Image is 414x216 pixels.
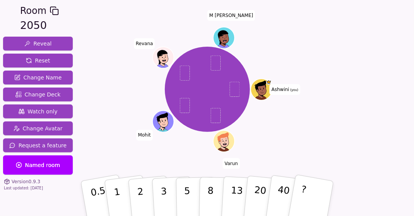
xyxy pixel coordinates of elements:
[134,38,155,49] span: Click to change your name
[15,91,60,98] span: Change Deck
[9,142,67,149] span: Request a feature
[20,4,46,18] span: Room
[14,74,62,81] span: Change Name
[12,179,40,185] span: Version 0.9.3
[3,121,73,135] button: Change Avatar
[289,88,298,92] span: (you)
[20,18,59,34] div: 2050
[16,161,60,169] span: Named room
[251,79,272,100] button: Click to change your avatar
[208,10,255,21] span: Click to change your name
[223,158,240,169] span: Click to change your name
[3,155,73,175] button: Named room
[266,79,272,85] span: Ashwini is the host
[24,40,52,47] span: Reveal
[26,57,50,64] span: Reset
[18,108,58,115] span: Watch only
[3,138,73,152] button: Request a feature
[4,186,43,190] span: Last updated: [DATE]
[136,130,153,140] span: Click to change your name
[3,105,73,118] button: Watch only
[270,84,300,95] span: Click to change your name
[3,71,73,84] button: Change Name
[3,88,73,101] button: Change Deck
[13,125,63,132] span: Change Avatar
[4,179,40,185] button: Version0.9.3
[3,54,73,67] button: Reset
[3,37,73,51] button: Reveal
